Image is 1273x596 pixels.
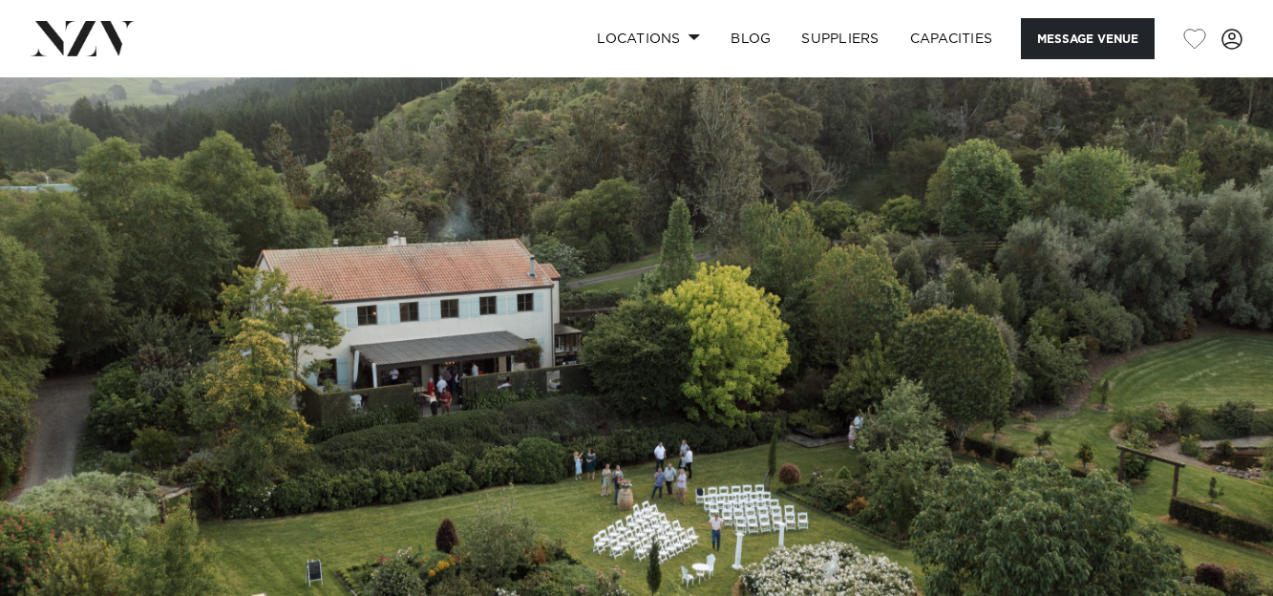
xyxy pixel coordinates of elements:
a: Locations [582,18,715,59]
a: Capacities [895,18,1008,59]
button: Message Venue [1021,18,1155,59]
img: nzv-logo.png [31,21,135,55]
a: BLOG [715,18,786,59]
a: SUPPLIERS [786,18,894,59]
